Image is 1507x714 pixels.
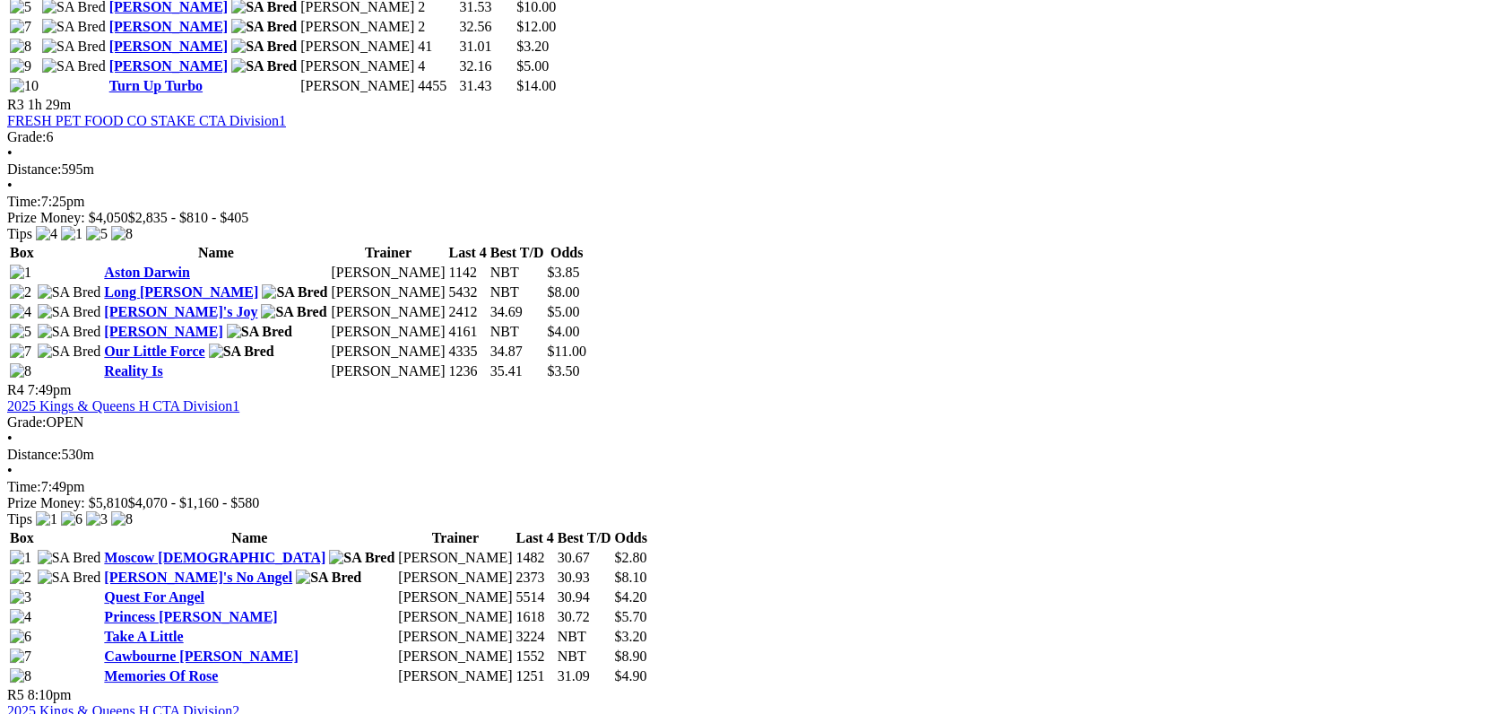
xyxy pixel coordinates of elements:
[7,447,61,462] span: Distance:
[7,463,13,478] span: •
[10,265,31,281] img: 1
[459,38,515,56] td: 31.01
[516,58,549,74] span: $5.00
[516,39,549,54] span: $3.20
[10,589,31,605] img: 3
[614,629,646,644] span: $3.20
[111,511,133,527] img: 8
[36,226,57,242] img: 4
[7,479,41,494] span: Time:
[104,629,183,644] a: Take A Little
[548,344,586,359] span: $11.00
[104,570,292,585] a: [PERSON_NAME]'s No Angel
[515,529,554,547] th: Last 4
[109,19,228,34] a: [PERSON_NAME]
[7,113,286,128] a: FRESH PET FOOD CO STAKE CTA Division1
[329,550,394,566] img: SA Bred
[104,589,204,605] a: Quest For Angel
[28,97,71,112] span: 1h 29m
[515,569,554,587] td: 2373
[397,549,513,567] td: [PERSON_NAME]
[103,529,395,547] th: Name
[299,77,415,95] td: [PERSON_NAME]
[10,363,31,379] img: 8
[459,18,515,36] td: 32.56
[397,667,513,685] td: [PERSON_NAME]
[38,344,101,360] img: SA Bred
[227,324,292,340] img: SA Bred
[104,265,190,280] a: Aston Darwin
[42,58,106,74] img: SA Bred
[489,303,545,321] td: 34.69
[459,77,515,95] td: 31.43
[299,18,415,36] td: [PERSON_NAME]
[109,58,228,74] a: [PERSON_NAME]
[231,58,297,74] img: SA Bred
[397,569,513,587] td: [PERSON_NAME]
[557,569,612,587] td: 30.93
[7,161,61,177] span: Distance:
[614,550,646,565] span: $2.80
[330,264,446,282] td: [PERSON_NAME]
[61,226,82,242] img: 1
[448,264,488,282] td: 1142
[397,648,513,666] td: [PERSON_NAME]
[489,343,545,361] td: 34.87
[515,608,554,626] td: 1618
[10,78,39,94] img: 10
[299,38,415,56] td: [PERSON_NAME]
[36,511,57,527] img: 1
[128,495,260,510] span: $4,070 - $1,160 - $580
[614,570,646,585] span: $8.10
[7,178,13,193] span: •
[104,668,218,684] a: Memories Of Rose
[557,588,612,606] td: 30.94
[417,38,456,56] td: 41
[448,244,488,262] th: Last 4
[614,668,646,684] span: $4.90
[515,648,554,666] td: 1552
[448,283,488,301] td: 5432
[515,549,554,567] td: 1482
[38,304,101,320] img: SA Bred
[548,304,580,319] span: $5.00
[330,323,446,341] td: [PERSON_NAME]
[10,19,31,35] img: 7
[557,667,612,685] td: 31.09
[557,628,612,646] td: NBT
[516,19,556,34] span: $12.00
[397,588,513,606] td: [PERSON_NAME]
[86,511,108,527] img: 3
[489,244,545,262] th: Best T/D
[38,284,101,300] img: SA Bred
[7,129,47,144] span: Grade:
[7,382,24,397] span: R4
[7,687,24,702] span: R5
[104,649,298,664] a: Cawbourne [PERSON_NAME]
[515,588,554,606] td: 5514
[7,194,41,209] span: Time:
[516,78,556,93] span: $14.00
[489,323,545,341] td: NBT
[10,344,31,360] img: 7
[489,264,545,282] td: NBT
[7,161,1500,178] div: 595m
[10,530,34,545] span: Box
[111,226,133,242] img: 8
[42,19,106,35] img: SA Bred
[10,245,34,260] span: Box
[448,362,488,380] td: 1236
[38,324,101,340] img: SA Bred
[7,479,1500,495] div: 7:49pm
[103,244,328,262] th: Name
[548,265,580,280] span: $3.85
[330,244,446,262] th: Trainer
[104,609,277,624] a: Princess [PERSON_NAME]
[109,39,228,54] a: [PERSON_NAME]
[548,284,580,300] span: $8.00
[397,608,513,626] td: [PERSON_NAME]
[459,57,515,75] td: 32.16
[104,284,258,300] a: Long [PERSON_NAME]
[614,609,646,624] span: $5.70
[28,382,72,397] span: 7:49pm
